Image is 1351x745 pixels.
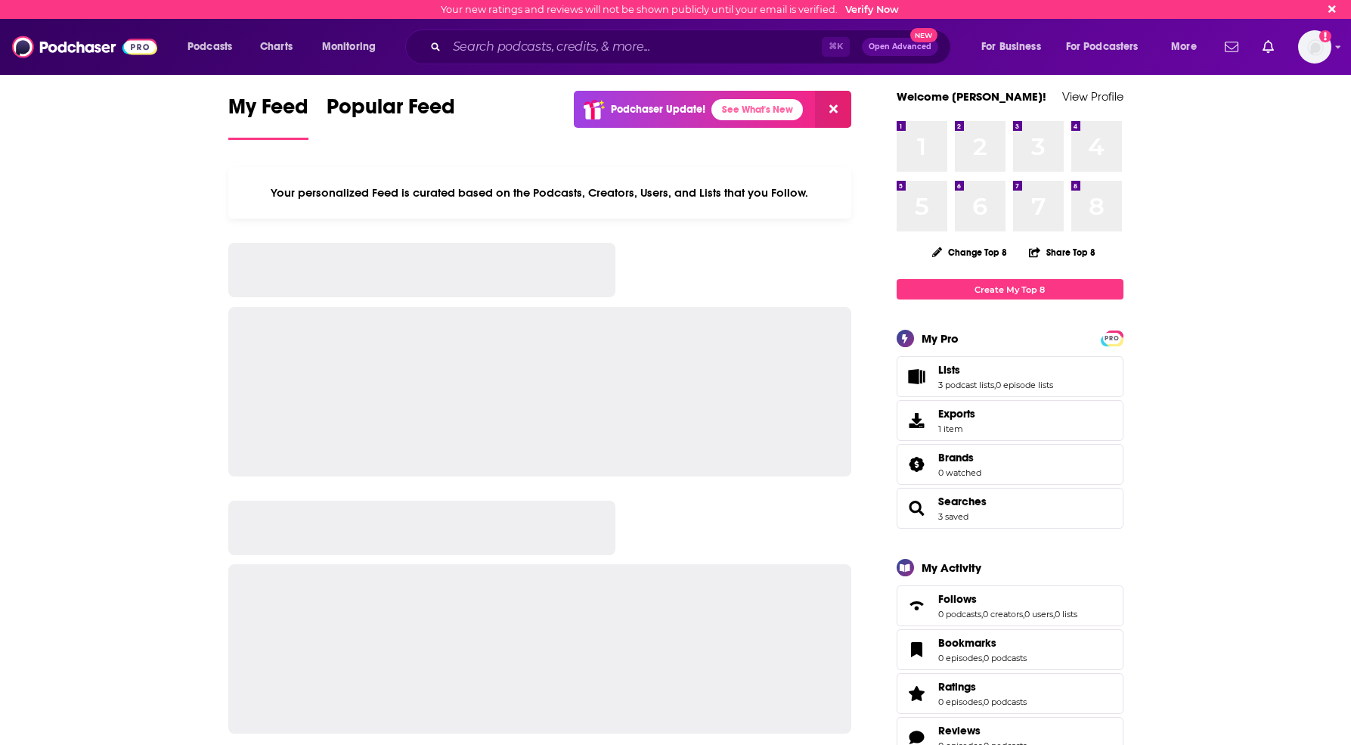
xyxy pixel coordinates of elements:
span: New [910,28,937,42]
div: My Pro [922,331,959,346]
button: Show profile menu [1298,30,1331,64]
a: 0 episodes [938,697,982,707]
span: , [1023,609,1024,619]
a: 0 episode lists [996,380,1053,390]
a: Ratings [938,680,1027,694]
a: Searches [938,495,987,508]
span: , [994,380,996,390]
a: 0 episodes [938,653,982,663]
span: Searches [897,488,1123,529]
span: Ratings [897,673,1123,714]
button: open menu [1056,35,1160,59]
span: Podcasts [187,36,232,57]
span: Exports [938,407,975,421]
span: Open Advanced [869,43,931,51]
p: Podchaser Update! [611,103,705,116]
a: Reviews [938,724,1027,737]
span: Monitoring [322,36,376,57]
span: Charts [260,36,293,57]
a: 3 podcast lists [938,380,994,390]
a: Exports [897,400,1123,441]
span: More [1171,36,1197,57]
span: , [982,653,984,663]
a: Popular Feed [327,94,455,140]
span: ⌘ K [822,37,850,57]
a: Show notifications dropdown [1219,34,1244,60]
span: , [981,609,983,619]
a: Verify Now [845,4,899,15]
a: Bookmarks [902,639,932,660]
a: Ratings [902,683,932,704]
span: Brands [938,451,974,464]
a: Create My Top 8 [897,279,1123,300]
button: open menu [311,35,395,59]
a: 0 users [1024,609,1053,619]
span: For Business [981,36,1041,57]
span: Brands [897,444,1123,485]
button: open menu [971,35,1060,59]
a: Lists [902,366,932,387]
a: Show notifications dropdown [1256,34,1280,60]
div: My Activity [922,560,981,575]
a: 0 podcasts [984,697,1027,707]
span: PRO [1103,333,1121,344]
a: Searches [902,498,932,519]
a: Brands [938,451,981,464]
a: 0 podcasts [984,653,1027,663]
span: Bookmarks [938,636,996,650]
span: Lists [938,363,960,377]
a: PRO [1103,332,1121,343]
a: Brands [902,454,932,475]
span: Lists [897,356,1123,397]
button: Share Top 8 [1028,237,1096,267]
a: Charts [250,35,302,59]
span: , [982,697,984,707]
a: 0 lists [1055,609,1077,619]
span: , [1053,609,1055,619]
span: Exports [902,410,932,431]
a: Welcome [PERSON_NAME]! [897,89,1046,104]
a: Follows [938,592,1077,606]
a: 0 podcasts [938,609,981,619]
a: Follows [902,595,932,616]
a: My Feed [228,94,308,140]
span: Popular Feed [327,94,455,129]
div: Your new ratings and reviews will not be shown publicly until your email is verified. [441,4,899,15]
img: Podchaser - Follow, Share and Rate Podcasts [12,33,157,61]
button: Change Top 8 [923,243,1017,262]
span: Follows [938,592,977,606]
div: Search podcasts, credits, & more... [420,29,965,64]
a: Lists [938,363,1053,377]
input: Search podcasts, credits, & more... [447,35,822,59]
a: View Profile [1062,89,1123,104]
span: For Podcasters [1066,36,1139,57]
a: 0 creators [983,609,1023,619]
span: Follows [897,585,1123,626]
a: 3 saved [938,511,968,522]
span: Ratings [938,680,976,694]
a: See What's New [711,99,803,120]
button: Open AdvancedNew [862,38,938,56]
span: My Feed [228,94,308,129]
img: User Profile [1298,30,1331,64]
a: Bookmarks [938,636,1027,650]
button: open menu [1160,35,1216,59]
button: open menu [177,35,252,59]
span: Reviews [938,724,981,737]
svg: Email not verified [1319,30,1331,42]
span: Logged in as charlottestone [1298,30,1331,64]
span: 1 item [938,424,975,434]
a: 0 watched [938,467,981,478]
div: Your personalized Feed is curated based on the Podcasts, Creators, Users, and Lists that you Follow. [228,167,852,219]
span: Bookmarks [897,629,1123,670]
